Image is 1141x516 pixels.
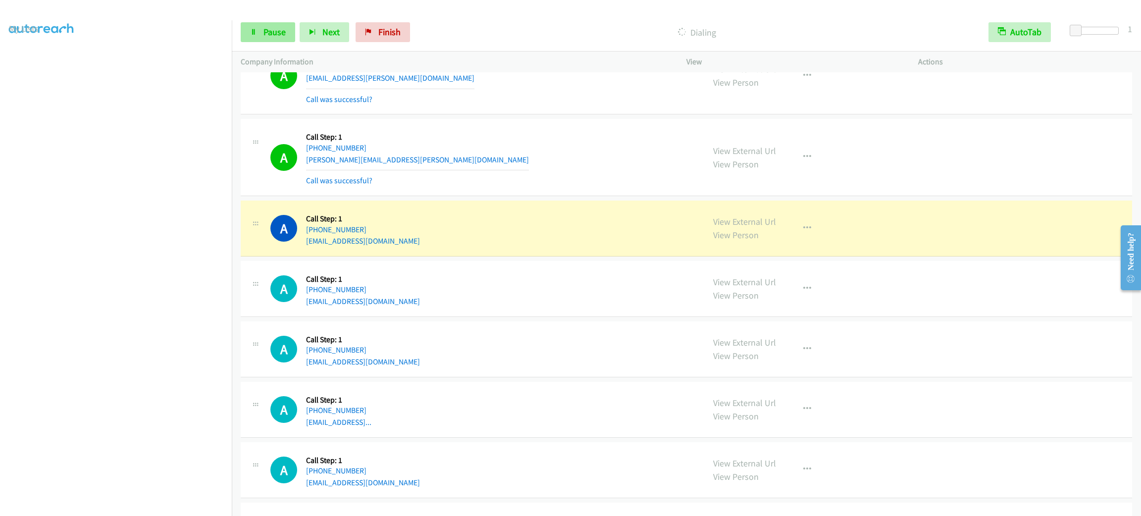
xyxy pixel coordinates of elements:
[713,337,776,348] a: View External Url
[270,457,297,483] div: The call is yet to be attempted
[713,411,759,422] a: View Person
[270,336,297,362] h1: A
[306,155,529,164] a: [PERSON_NAME][EMAIL_ADDRESS][PERSON_NAME][DOMAIN_NAME]
[306,345,366,355] a: [PHONE_NUMBER]
[306,335,420,345] h5: Call Step: 1
[306,214,420,224] h5: Call Step: 1
[306,285,366,294] a: [PHONE_NUMBER]
[306,406,366,415] a: [PHONE_NUMBER]
[713,458,776,469] a: View External Url
[306,417,371,427] a: [EMAIL_ADDRESS]...
[270,396,297,423] div: The call is yet to be attempted
[306,143,366,153] a: [PHONE_NUMBER]
[423,26,971,39] p: Dialing
[306,357,420,366] a: [EMAIL_ADDRESS][DOMAIN_NAME]
[306,95,372,104] a: Call was successful?
[306,132,529,142] h5: Call Step: 1
[322,26,340,38] span: Next
[306,456,420,465] h5: Call Step: 1
[270,62,297,89] h1: A
[713,216,776,227] a: View External Url
[713,350,759,361] a: View Person
[713,145,776,156] a: View External Url
[306,73,474,83] a: [EMAIL_ADDRESS][PERSON_NAME][DOMAIN_NAME]
[306,225,366,234] a: [PHONE_NUMBER]
[713,397,776,409] a: View External Url
[713,471,759,482] a: View Person
[713,229,759,241] a: View Person
[300,22,349,42] button: Next
[270,457,297,483] h1: A
[9,44,232,515] iframe: To enrich screen reader interactions, please activate Accessibility in Grammarly extension settings
[241,22,295,42] a: Pause
[918,56,1132,68] p: Actions
[270,275,297,302] div: The call is yet to be attempted
[306,395,371,405] h5: Call Step: 1
[378,26,401,38] span: Finish
[306,236,420,246] a: [EMAIL_ADDRESS][DOMAIN_NAME]
[686,56,900,68] p: View
[713,158,759,170] a: View Person
[241,56,669,68] p: Company Information
[356,22,410,42] a: Finish
[270,275,297,302] h1: A
[713,77,759,88] a: View Person
[713,276,776,288] a: View External Url
[270,215,297,242] h1: A
[1112,218,1141,297] iframe: Resource Center
[713,290,759,301] a: View Person
[1128,22,1132,36] div: 1
[306,274,420,284] h5: Call Step: 1
[306,478,420,487] a: [EMAIL_ADDRESS][DOMAIN_NAME]
[306,297,420,306] a: [EMAIL_ADDRESS][DOMAIN_NAME]
[988,22,1051,42] button: AutoTab
[270,144,297,171] h1: A
[263,26,286,38] span: Pause
[306,466,366,475] a: [PHONE_NUMBER]
[270,396,297,423] h1: A
[713,63,776,75] a: View External Url
[270,336,297,362] div: The call is yet to be attempted
[306,176,372,185] a: Call was successful?
[9,23,39,34] a: My Lists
